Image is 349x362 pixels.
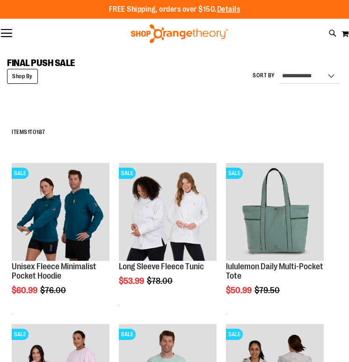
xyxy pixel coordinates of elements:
a: Long Sleeve Fleece Tunic [119,262,204,271]
div: product [7,158,114,319]
span: $78.00 [147,276,174,286]
img: Unisex Fleece Minimalist Pocket Hoodie [12,163,109,261]
div: product [114,158,221,310]
span: SALE [226,168,243,179]
strong: Shop By [7,69,38,84]
span: SALE [119,168,136,179]
span: FINAL PUSH SALE [7,58,75,68]
p: FREE Shipping, orders over $150. [109,4,240,15]
label: Sort By [253,72,275,80]
span: 187 [36,129,45,135]
a: lululemon Daily Multi-Pocket Tote [226,262,323,281]
span: SALE [12,329,29,340]
span: SALE [226,329,243,340]
h2: Items to [12,125,337,140]
span: $79.50 [254,286,281,295]
a: Details [217,5,240,14]
div: product [221,158,328,319]
img: Product image for Fleece Long Sleeve [119,163,217,261]
span: SALE [119,329,136,340]
span: $76.00 [40,286,67,295]
span: $50.99 [226,286,253,295]
span: $53.99 [119,276,145,286]
a: Product image for Fleece Long SleeveSALE [119,163,217,262]
span: 1 [28,129,30,135]
a: Unisex Fleece Minimalist Pocket HoodieSALE [12,163,109,262]
a: lululemon Daily Multi-Pocket ToteSALE [226,163,324,262]
span: $60.99 [12,286,39,295]
img: Shop Orangetheory [130,24,229,43]
img: lululemon Daily Multi-Pocket Tote [226,163,324,261]
a: Unisex Fleece Minimalist Pocket Hoodie [12,262,96,281]
span: SALE [12,168,29,179]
